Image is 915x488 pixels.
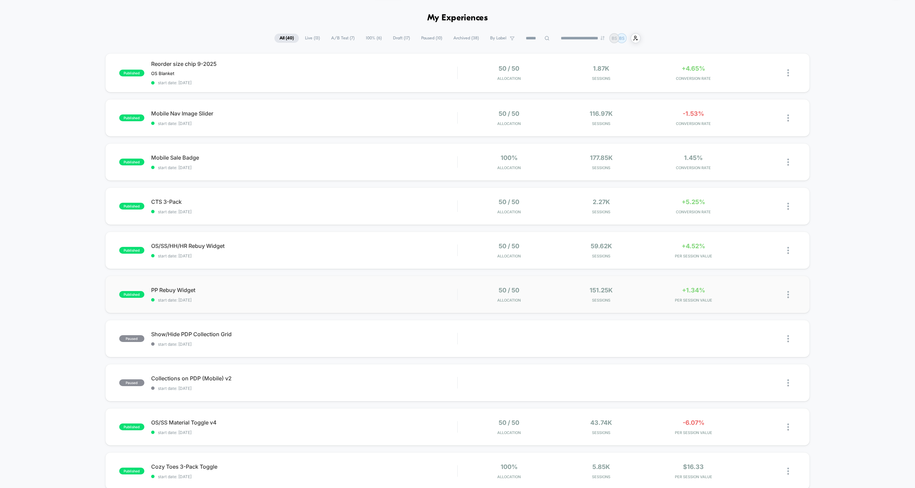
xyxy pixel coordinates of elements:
[151,154,457,161] span: Mobile Sale Badge
[119,247,144,254] span: published
[151,121,457,126] span: start date: [DATE]
[151,242,457,249] span: OS/SS/HH/HR Rebuy Widget
[557,165,646,170] span: Sessions
[590,287,613,294] span: 151.25k
[499,198,519,205] span: 50 / 50
[593,198,610,205] span: 2.27k
[119,291,144,298] span: published
[499,242,519,250] span: 50 / 50
[497,210,521,214] span: Allocation
[649,165,738,170] span: CONVERSION RATE
[151,60,457,67] span: Reorder size chip 9-2025
[151,474,457,479] span: start date: [DATE]
[274,34,299,43] span: All ( 40 )
[649,298,738,303] span: PER SESSION VALUE
[649,430,738,435] span: PER SESSION VALUE
[151,386,457,391] span: start date: [DATE]
[151,110,457,117] span: Mobile Nav Image Slider
[497,121,521,126] span: Allocation
[416,34,447,43] span: Paused ( 10 )
[787,203,789,210] img: close
[499,110,519,117] span: 50 / 50
[151,287,457,293] span: PP Rebuy Widget
[649,121,738,126] span: CONVERSION RATE
[151,463,457,470] span: Cozy Toes 3-Pack Toggle
[497,430,521,435] span: Allocation
[557,430,646,435] span: Sessions
[388,34,415,43] span: Draft ( 17 )
[119,468,144,474] span: published
[619,36,625,41] p: BS
[501,154,518,161] span: 100%
[649,254,738,258] span: PER SESSION VALUE
[361,34,387,43] span: 100% ( 6 )
[683,110,704,117] span: -1.53%
[151,80,457,85] span: start date: [DATE]
[684,154,703,161] span: 1.45%
[151,375,457,382] span: Collections on PDP (Mobile) v2
[593,65,609,72] span: 1.87k
[557,254,646,258] span: Sessions
[787,379,789,386] img: close
[557,474,646,479] span: Sessions
[499,287,519,294] span: 50 / 50
[682,65,705,72] span: +4.65%
[151,331,457,338] span: Show/Hide PDP Collection Grid
[119,114,144,121] span: published
[151,419,457,426] span: OS/SS Material Toggle v4
[787,468,789,475] img: close
[682,287,705,294] span: +1.34%
[151,209,457,214] span: start date: [DATE]
[787,291,789,298] img: close
[501,463,518,470] span: 100%
[557,210,646,214] span: Sessions
[497,298,521,303] span: Allocation
[499,419,519,426] span: 50 / 50
[590,154,613,161] span: 177.85k
[151,198,457,205] span: CTS 3-Pack
[151,297,457,303] span: start date: [DATE]
[649,210,738,214] span: CONVERSION RATE
[787,335,789,342] img: close
[300,34,325,43] span: Live ( 13 )
[591,242,612,250] span: 59.62k
[600,36,605,40] img: end
[497,165,521,170] span: Allocation
[119,423,144,430] span: published
[427,13,488,23] h1: My Experiences
[787,159,789,166] img: close
[151,253,457,258] span: start date: [DATE]
[448,34,484,43] span: Archived ( 38 )
[787,114,789,122] img: close
[119,203,144,210] span: published
[649,76,738,81] span: CONVERSION RATE
[326,34,360,43] span: A/B Test ( 7 )
[119,379,144,386] span: paused
[151,71,174,76] span: OS Blanket
[683,419,704,426] span: -6.07%
[787,247,789,254] img: close
[557,298,646,303] span: Sessions
[151,430,457,435] span: start date: [DATE]
[787,69,789,76] img: close
[612,36,617,41] p: BS
[497,254,521,258] span: Allocation
[590,419,612,426] span: 43.74k
[557,76,646,81] span: Sessions
[683,463,704,470] span: $16.33
[590,110,613,117] span: 116.97k
[592,463,610,470] span: 5.85k
[151,165,457,170] span: start date: [DATE]
[151,342,457,347] span: start date: [DATE]
[119,70,144,76] span: published
[682,198,705,205] span: +5.25%
[119,159,144,165] span: published
[119,335,144,342] span: paused
[497,474,521,479] span: Allocation
[787,423,789,431] img: close
[490,36,506,41] span: By Label
[497,76,521,81] span: Allocation
[557,121,646,126] span: Sessions
[649,474,738,479] span: PER SESSION VALUE
[682,242,705,250] span: +4.52%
